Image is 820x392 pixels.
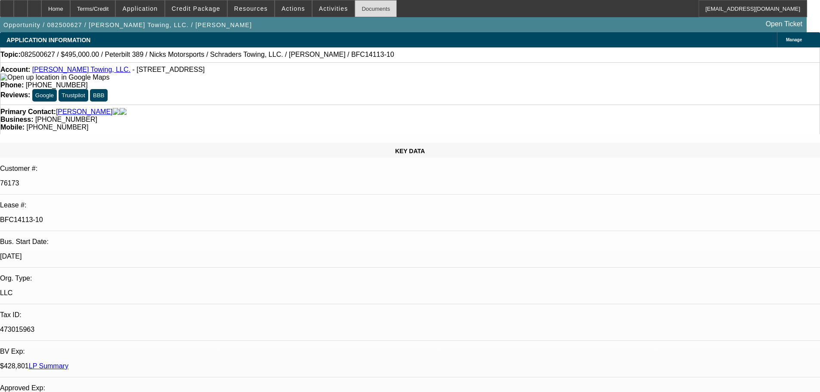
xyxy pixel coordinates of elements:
[56,108,113,116] a: [PERSON_NAME]
[0,66,30,73] strong: Account:
[113,108,120,116] img: facebook-icon.png
[120,108,127,116] img: linkedin-icon.png
[21,51,394,59] span: 082500627 / $495,000.00 / Peterbilt 389 / Nicks Motorsports / Schraders Towing, LLC. / [PERSON_NA...
[275,0,312,17] button: Actions
[234,5,268,12] span: Resources
[132,66,204,73] span: - [STREET_ADDRESS]
[172,5,220,12] span: Credit Package
[3,22,252,28] span: Opportunity / 082500627 / [PERSON_NAME] Towing, LLC. / [PERSON_NAME]
[0,74,109,81] a: View Google Maps
[282,5,305,12] span: Actions
[762,17,806,31] a: Open Ticket
[32,89,57,102] button: Google
[786,37,802,42] span: Manage
[0,108,56,116] strong: Primary Contact:
[165,0,227,17] button: Credit Package
[29,362,68,370] a: LP Summary
[6,37,90,43] span: APPLICATION INFORMATION
[59,89,88,102] button: Trustpilot
[26,81,88,89] span: [PHONE_NUMBER]
[32,66,130,73] a: [PERSON_NAME] Towing, LLC.
[319,5,348,12] span: Activities
[122,5,158,12] span: Application
[395,148,425,154] span: KEY DATA
[0,123,25,131] strong: Mobile:
[228,0,274,17] button: Resources
[0,116,33,123] strong: Business:
[90,89,108,102] button: BBB
[0,91,30,99] strong: Reviews:
[0,74,109,81] img: Open up location in Google Maps
[0,51,21,59] strong: Topic:
[313,0,355,17] button: Activities
[35,116,97,123] span: [PHONE_NUMBER]
[0,81,24,89] strong: Phone:
[26,123,88,131] span: [PHONE_NUMBER]
[116,0,164,17] button: Application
